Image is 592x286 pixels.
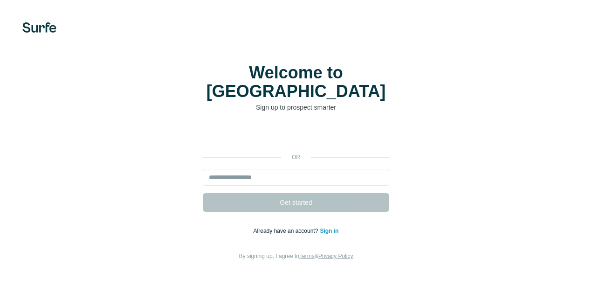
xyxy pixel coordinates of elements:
[198,126,394,146] iframe: Sign in with Google Button
[299,253,315,259] a: Terms
[203,103,389,112] p: Sign up to prospect smarter
[22,22,56,33] img: Surfe's logo
[203,63,389,101] h1: Welcome to [GEOGRAPHIC_DATA]
[254,228,320,234] span: Already have an account?
[318,253,353,259] a: Privacy Policy
[239,253,353,259] span: By signing up, I agree to &
[281,153,311,161] p: or
[320,228,338,234] a: Sign in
